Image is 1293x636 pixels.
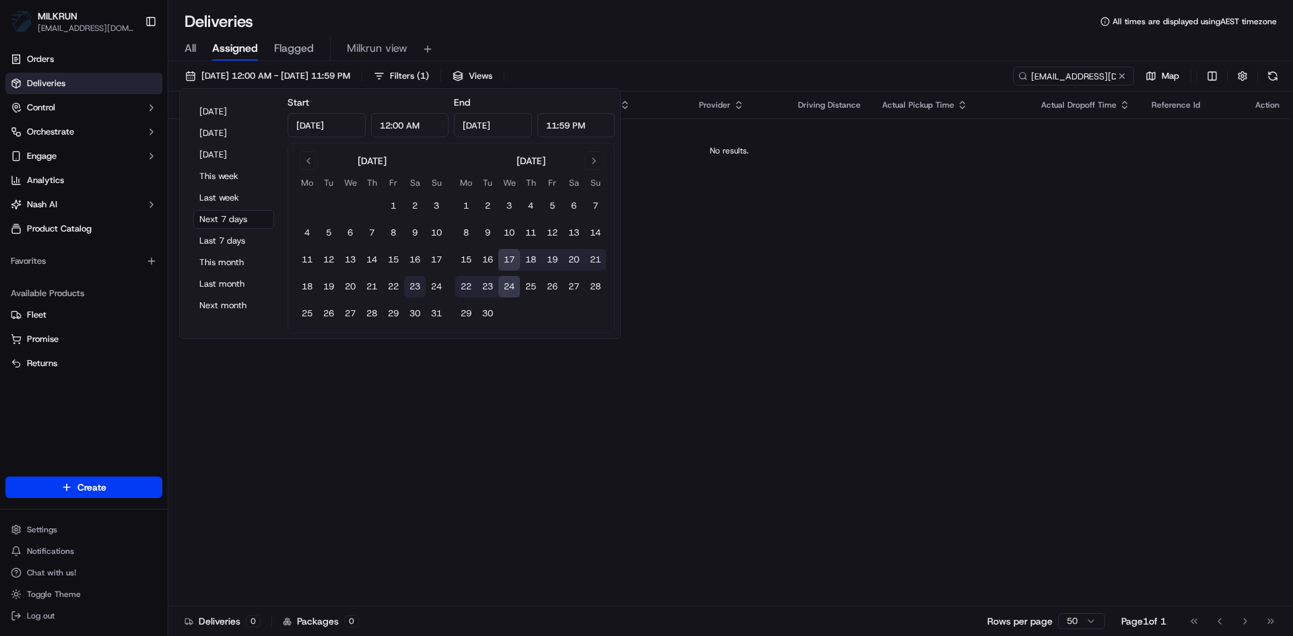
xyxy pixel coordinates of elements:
input: Time [371,113,449,137]
span: Create [77,481,106,494]
button: [DATE] 12:00 AM - [DATE] 11:59 PM [179,67,356,85]
button: [DATE] [193,124,274,143]
div: 0 [246,615,261,627]
span: Chat with us! [27,567,76,578]
button: Settings [5,520,162,539]
button: 27 [339,303,361,324]
th: Sunday [426,176,447,190]
button: 27 [563,276,585,297]
span: [DATE] 12:00 AM - [DATE] 11:59 PM [201,70,350,82]
button: 4 [296,222,318,244]
button: 12 [318,249,339,271]
button: Filters(1) [368,67,435,85]
button: 14 [361,249,383,271]
button: 16 [404,249,426,271]
button: 20 [339,276,361,297]
span: Analytics [27,174,64,186]
button: Toggle Theme [5,585,162,604]
th: Wednesday [339,176,361,190]
button: 15 [383,249,404,271]
button: 9 [404,222,426,244]
th: Thursday [361,176,383,190]
button: 11 [520,222,541,244]
button: [DATE] [193,145,274,164]
button: 8 [383,222,404,244]
span: Reference Id [1152,100,1200,110]
button: MILKRUNMILKRUN[EMAIL_ADDRESS][DOMAIN_NAME] [5,5,139,38]
th: Saturday [563,176,585,190]
button: 6 [563,195,585,217]
span: All [185,40,196,57]
button: This month [193,253,274,272]
button: Create [5,476,162,498]
span: Assigned [212,40,258,57]
button: Next month [193,296,274,315]
input: Type to search [1013,67,1134,85]
button: 3 [498,195,520,217]
span: Driving Distance [798,100,861,110]
button: 12 [541,222,563,244]
label: End [454,96,470,108]
button: 29 [455,303,477,324]
button: 25 [520,276,541,297]
button: 2 [404,195,426,217]
input: Date [454,113,532,137]
button: [DATE] [193,102,274,121]
span: Returns [27,357,57,369]
button: Go to next month [585,151,603,170]
button: 25 [296,303,318,324]
span: Milkrun view [347,40,407,57]
button: 28 [361,303,383,324]
button: 14 [585,222,606,244]
span: Actual Pickup Time [882,100,954,110]
div: [DATE] [517,154,545,168]
p: Rows per page [987,614,1053,628]
button: Log out [5,606,162,625]
button: 17 [498,249,520,271]
span: Filters [390,70,429,82]
th: Friday [383,176,404,190]
a: Deliveries [5,73,162,94]
div: Available Products [5,283,162,304]
button: 9 [477,222,498,244]
button: Engage [5,145,162,167]
div: Packages [283,614,359,628]
button: Orchestrate [5,121,162,143]
span: Product Catalog [27,223,92,235]
button: 1 [383,195,404,217]
button: 22 [383,276,404,297]
span: Engage [27,150,57,162]
span: Fleet [27,309,46,321]
span: Deliveries [27,77,65,90]
span: Toggle Theme [27,589,81,600]
button: 21 [361,276,383,297]
th: Monday [296,176,318,190]
span: Actual Dropoff Time [1041,100,1117,110]
button: 29 [383,303,404,324]
span: All times are displayed using AEST timezone [1113,16,1277,27]
button: 19 [541,249,563,271]
span: [EMAIL_ADDRESS][DOMAIN_NAME] [38,23,134,34]
button: Views [446,67,498,85]
button: 20 [563,249,585,271]
button: 5 [318,222,339,244]
button: 7 [585,195,606,217]
button: 23 [477,276,498,297]
a: Returns [11,357,157,369]
button: 16 [477,249,498,271]
span: Provider [699,100,731,110]
button: 19 [318,276,339,297]
button: 22 [455,276,477,297]
th: Tuesday [477,176,498,190]
span: Promise [27,333,59,345]
button: 15 [455,249,477,271]
button: Last month [193,275,274,293]
button: 30 [404,303,426,324]
a: Promise [11,333,157,345]
button: Promise [5,328,162,350]
button: Next 7 days [193,210,274,229]
span: Orders [27,53,54,65]
th: Monday [455,176,477,190]
button: 8 [455,222,477,244]
a: Analytics [5,170,162,191]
